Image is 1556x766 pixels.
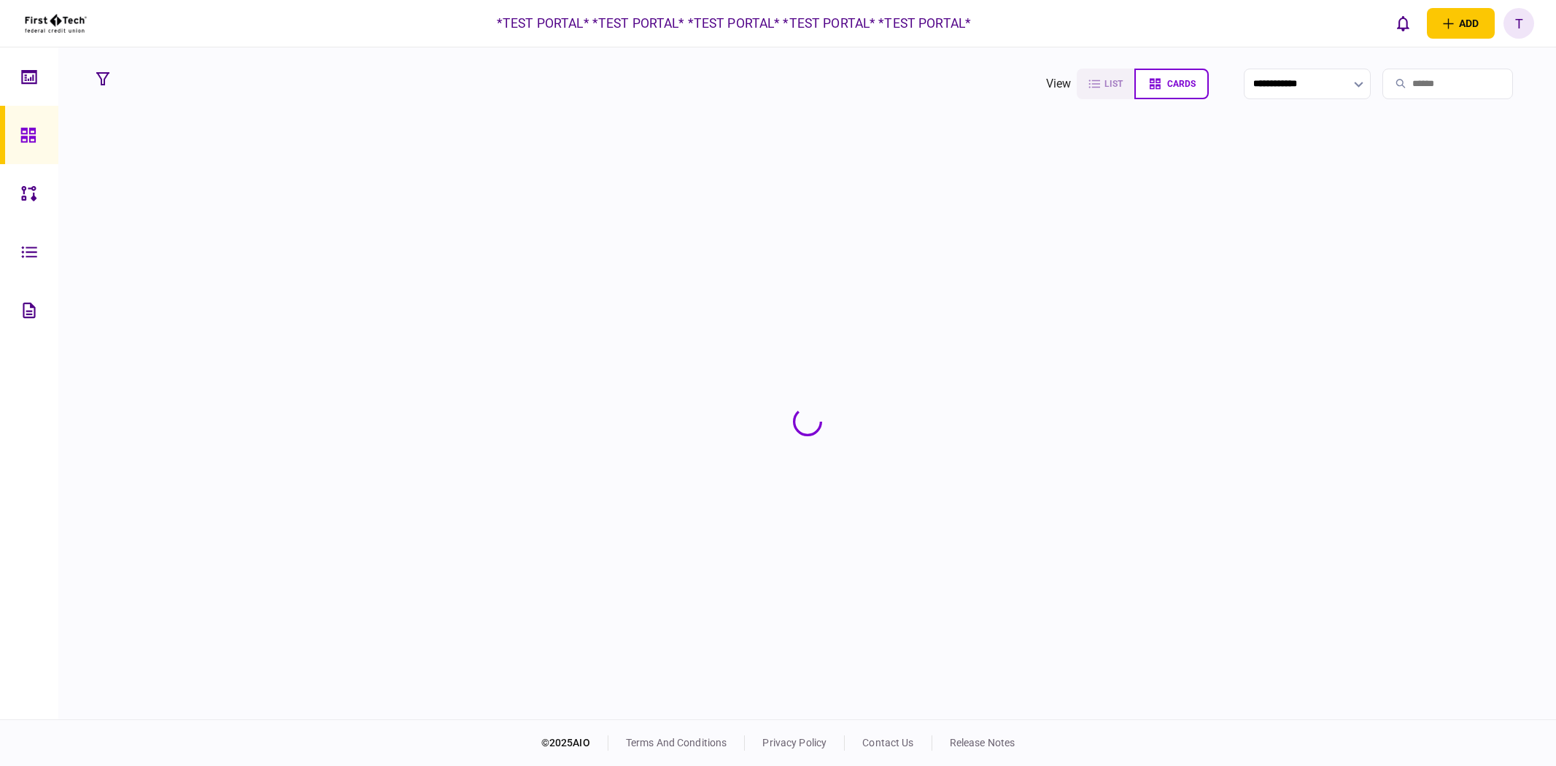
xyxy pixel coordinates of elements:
button: T [1503,8,1534,39]
span: cards [1167,79,1196,89]
div: © 2025 AIO [541,735,608,751]
button: cards [1134,69,1209,99]
a: privacy policy [762,737,827,748]
a: terms and conditions [626,737,727,748]
button: open adding identity options [1427,8,1495,39]
img: client company logo [23,5,88,42]
div: view [1046,75,1072,93]
button: list [1077,69,1134,99]
a: release notes [950,737,1015,748]
span: list [1104,79,1123,89]
a: contact us [862,737,913,748]
button: open notifications list [1387,8,1418,39]
div: *TEST PORTAL* *TEST PORTAL* *TEST PORTAL* *TEST PORTAL* *TEST PORTAL* [497,14,971,33]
